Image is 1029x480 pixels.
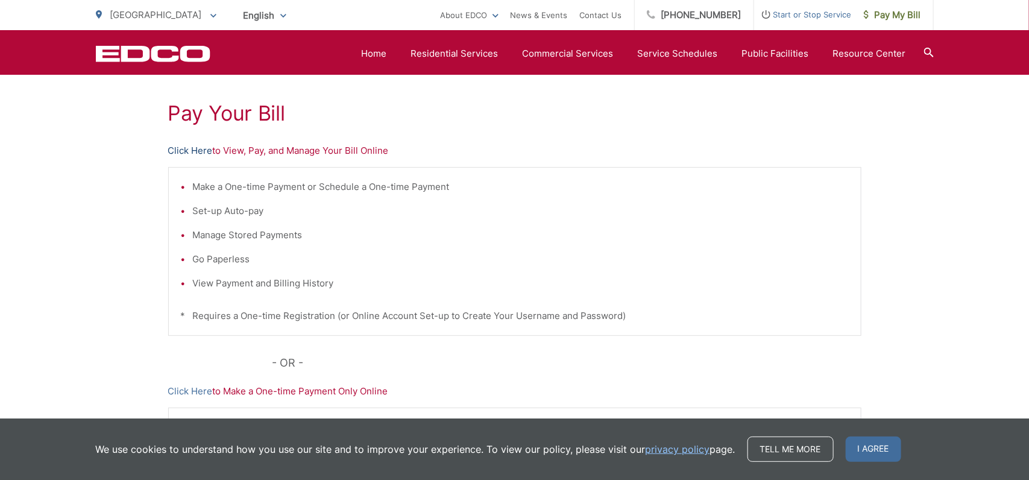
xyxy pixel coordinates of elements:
a: Commercial Services [523,46,614,61]
li: Set-up Auto-pay [193,204,849,218]
a: EDCD logo. Return to the homepage. [96,45,210,62]
p: to Make a One-time Payment Only Online [168,384,861,399]
h1: Pay Your Bill [168,101,861,125]
a: Service Schedules [638,46,718,61]
a: Click Here [168,384,213,399]
li: Go Paperless [193,252,849,267]
li: View Payment and Billing History [193,276,849,291]
a: Tell me more [747,437,834,462]
span: English [234,5,295,26]
span: [GEOGRAPHIC_DATA] [110,9,202,21]
p: - OR - [272,354,861,372]
a: Click Here [168,144,213,158]
a: Contact Us [580,8,622,22]
span: Pay My Bill [864,8,921,22]
a: About EDCO [441,8,499,22]
a: Public Facilities [742,46,809,61]
p: to View, Pay, and Manage Your Bill Online [168,144,861,158]
a: Home [362,46,387,61]
a: News & Events [511,8,568,22]
span: I agree [846,437,901,462]
li: Manage Stored Payments [193,228,849,242]
a: Resource Center [833,46,906,61]
p: We use cookies to understand how you use our site and to improve your experience. To view our pol... [96,442,735,456]
li: Make a One-time Payment or Schedule a One-time Payment [193,180,849,194]
a: Residential Services [411,46,499,61]
p: * Requires a One-time Registration (or Online Account Set-up to Create Your Username and Password) [181,309,849,323]
a: privacy policy [646,442,710,456]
